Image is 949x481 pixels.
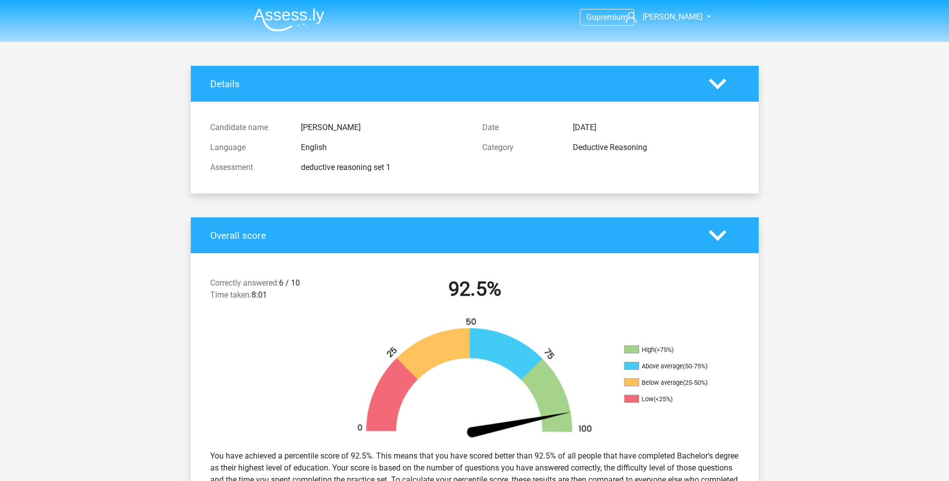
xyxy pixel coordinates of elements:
div: (25-50%) [683,379,707,386]
div: (<25%) [654,395,673,403]
h4: Overall score [210,230,694,241]
span: Go [586,12,596,22]
div: (50-75%) [683,362,707,370]
div: [DATE] [565,122,747,134]
h2: 92.5% [346,277,603,301]
div: (>75%) [655,346,674,353]
span: [PERSON_NAME] [643,12,702,21]
div: Candidate name [203,122,293,134]
span: Correctly answered: [210,278,279,288]
h4: Details [210,78,694,90]
span: premium [596,12,628,22]
div: Date [475,122,565,134]
div: [PERSON_NAME] [293,122,475,134]
li: Low [624,395,724,404]
div: 6 / 10 8:01 [203,277,339,305]
img: Assessly [254,8,324,31]
a: [PERSON_NAME] [622,11,703,23]
li: Below average [624,378,724,387]
li: Above average [624,362,724,371]
span: Time taken: [210,290,252,300]
a: Gopremium [580,10,634,24]
div: Deductive Reasoning [565,142,747,154]
div: Category [475,142,565,154]
div: Assessment [203,161,293,173]
div: English [293,142,475,154]
img: 93.7c1f0b3fad9f.png [340,317,609,442]
li: High [624,345,724,354]
div: Language [203,142,293,154]
div: deductive reasoning set 1 [293,161,475,173]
